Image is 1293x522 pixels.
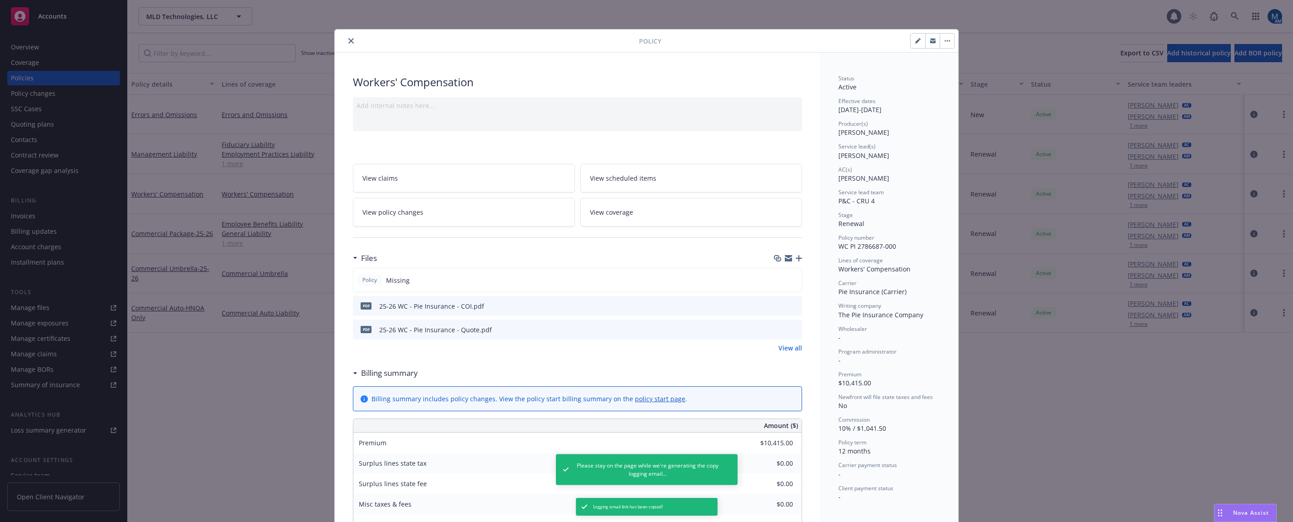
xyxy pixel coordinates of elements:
[838,97,940,114] div: [DATE] - [DATE]
[353,367,418,379] div: Billing summary
[838,438,867,446] span: Policy term
[838,348,897,355] span: Program administrator
[764,421,798,430] span: Amount ($)
[739,497,798,511] input: 0.00
[838,128,889,137] span: [PERSON_NAME]
[1214,504,1226,522] div: Drag to move
[838,492,841,501] span: -
[838,242,896,251] span: WC PI 2786687-000
[838,393,933,401] span: Newfront will file state taxes and fees
[776,301,783,311] button: download file
[386,276,410,285] span: Missing
[593,503,663,510] span: Logging email link has been copied!
[357,101,798,110] div: Add internal notes here...
[838,143,876,150] span: Service lead(s)
[790,325,798,335] button: preview file
[359,500,411,508] span: Misc taxes & fees
[838,310,923,319] span: The Pie Insurance Company
[838,333,841,342] span: -
[838,97,876,105] span: Effective dates
[838,256,883,264] span: Lines of coverage
[379,301,484,311] div: 25-26 WC - Pie Insurance - COI.pdf
[838,219,864,228] span: Renewal
[838,211,853,219] span: Stage
[353,164,575,192] a: View claims
[838,461,897,469] span: Carrier payment status
[838,424,886,433] span: 10% / $1,041.50
[838,470,841,478] span: -
[346,35,357,46] button: close
[353,198,575,227] a: View policy changes
[635,394,685,403] a: policy start page
[362,207,423,217] span: View policy changes
[361,367,418,379] h3: Billing summary
[576,462,719,478] span: Please stay on the page while we're generating the copy logging email...
[359,479,427,488] span: Surplus lines state fee
[838,74,854,82] span: Status
[361,276,379,284] span: Policy
[590,173,656,183] span: View scheduled items
[838,370,862,378] span: Premium
[838,151,889,160] span: [PERSON_NAME]
[353,252,377,264] div: Files
[838,197,875,205] span: P&C - CRU 4
[580,164,803,192] a: View scheduled items
[838,279,857,287] span: Carrier
[739,477,798,491] input: 0.00
[838,484,893,492] span: Client payment status
[639,36,661,46] span: Policy
[353,74,802,90] div: Workers' Compensation
[1233,509,1269,517] span: Nova Assist
[838,356,841,364] span: -
[838,83,857,91] span: Active
[359,438,386,447] span: Premium
[580,198,803,227] a: View coverage
[778,343,802,353] a: View all
[361,326,372,333] span: pdf
[838,234,874,241] span: Policy number
[838,265,911,273] span: Workers' Compensation
[838,379,871,387] span: $10,415.00
[372,394,687,404] div: Billing summary includes policy changes. View the policy start billing summary on the .
[739,457,798,470] input: 0.00
[838,120,868,128] span: Producer(s)
[359,459,426,468] span: Surplus lines state tax
[838,174,889,182] span: [PERSON_NAME]
[362,173,398,183] span: View claims
[838,188,884,196] span: Service lead team
[379,325,492,335] div: 25-26 WC - Pie Insurance - Quote.pdf
[361,252,377,264] h3: Files
[838,447,871,455] span: 12 months
[590,207,633,217] span: View coverage
[838,302,881,310] span: Writing company
[361,302,372,309] span: pdf
[776,325,783,335] button: download file
[1214,504,1277,522] button: Nova Assist
[838,325,867,333] span: Wholesaler
[838,401,847,410] span: No
[838,287,907,296] span: Pie Insurance (Carrier)
[790,301,798,311] button: preview file
[838,416,870,424] span: Commission
[739,436,798,450] input: 0.00
[838,166,852,173] span: AC(s)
